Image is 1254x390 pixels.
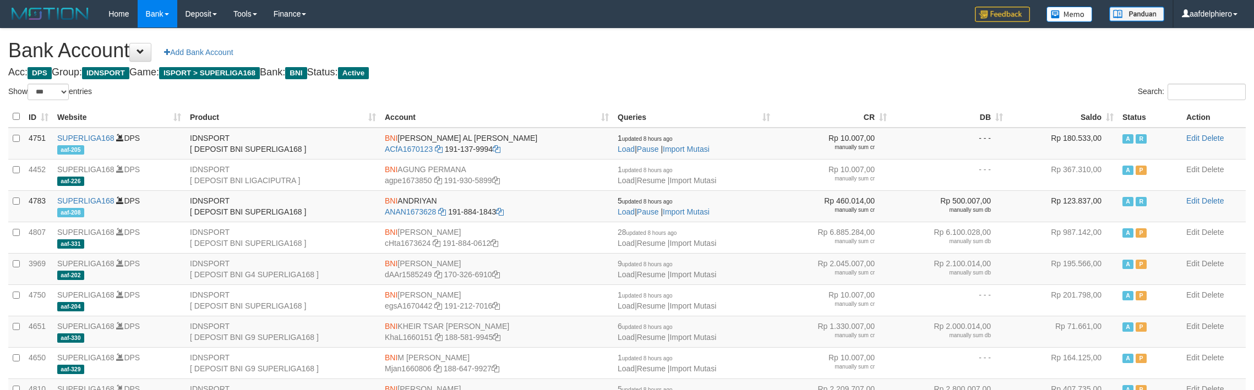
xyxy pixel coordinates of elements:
span: Active [1122,354,1133,363]
a: Copy 1919305899 to clipboard [492,176,500,185]
td: DPS [53,222,186,253]
a: Copy KhaL1660151 to clipboard [435,333,443,342]
td: 4452 [24,159,53,190]
span: Paused [1136,322,1147,332]
a: Edit [1186,259,1200,268]
a: Edit [1186,165,1200,174]
span: Active [1122,134,1133,144]
a: Edit [1186,228,1200,237]
img: panduan.png [1109,7,1164,21]
td: IDNSPORT [ DEPOSIT BNI SUPERLIGA168 ] [186,128,380,160]
a: Delete [1202,134,1224,142]
td: [PERSON_NAME] 191-884-0612 [380,222,613,253]
span: Active [1122,291,1133,300]
th: Action [1182,106,1246,128]
span: Running [1136,134,1147,144]
a: Load [618,207,635,216]
td: DPS [53,253,186,284]
div: manually sum cr [779,144,875,151]
th: Product: activate to sort column ascending [186,106,380,128]
a: Import Mutasi [669,176,716,185]
span: aaf-208 [57,208,84,217]
td: AGUNG PERMANA 191-930-5899 [380,159,613,190]
a: Mjan1660806 [385,364,432,373]
td: Rp 500.007,00 [891,190,1007,222]
span: IDNSPORT [82,67,129,79]
span: Paused [1136,166,1147,175]
td: - - - [891,159,1007,190]
a: Edit [1186,134,1200,142]
a: Copy 1918840612 to clipboard [490,239,498,248]
span: | | [618,134,710,153]
span: updated 8 hours ago [622,261,673,267]
span: updated 8 hours ago [622,199,673,205]
th: Account: activate to sort column ascending [380,106,613,128]
span: | | [618,228,716,248]
td: IDNSPORT [ DEPOSIT BNI G4 SUPERLIGA168 ] [186,253,380,284]
a: Load [618,364,635,373]
span: updated 8 hours ago [622,355,673,361]
td: - - - [891,128,1007,160]
span: | | [618,196,710,216]
div: manually sum cr [779,300,875,308]
div: manually sum db [896,269,991,277]
th: ID: activate to sort column ascending [24,106,53,128]
a: Pause [637,207,659,216]
td: Rp 195.566,00 [1007,253,1118,284]
div: manually sum cr [779,269,875,277]
a: Import Mutasi [663,145,710,153]
td: 4650 [24,347,53,378]
a: Copy 1911379994 to clipboard [493,145,500,153]
div: manually sum cr [779,175,875,183]
td: Rp 367.310,00 [1007,159,1118,190]
td: Rp 987.142,00 [1007,222,1118,253]
a: SUPERLIGA168 [57,353,115,362]
a: SUPERLIGA168 [57,228,115,237]
span: aaf-202 [57,271,84,280]
a: Copy dAAr1585249 to clipboard [434,270,442,279]
td: 4651 [24,316,53,347]
a: Copy Mjan1660806 to clipboard [434,364,441,373]
td: DPS [53,190,186,222]
a: Copy 1886479927 to clipboard [492,364,499,373]
td: [PERSON_NAME] AL [PERSON_NAME] 191-137-9994 [380,128,613,160]
th: Saldo: activate to sort column ascending [1007,106,1118,128]
td: KHEIR TSAR [PERSON_NAME] 188-581-9945 [380,316,613,347]
a: ACfA1670123 [385,145,433,153]
a: Load [618,333,635,342]
td: - - - [891,284,1007,316]
a: Resume [637,364,666,373]
label: Show entries [8,84,92,100]
a: Import Mutasi [669,333,716,342]
a: Copy egsA1670442 to clipboard [434,301,442,310]
th: Website: activate to sort column ascending [53,106,186,128]
a: ANAN1673628 [385,207,436,216]
td: 4751 [24,128,53,160]
th: Queries: activate to sort column ascending [613,106,775,128]
th: Status [1118,106,1182,128]
a: Load [618,176,635,185]
a: agpe1673850 [385,176,432,185]
a: SUPERLIGA168 [57,322,115,331]
span: | | [618,290,716,310]
span: aaf-226 [57,177,84,186]
td: DPS [53,159,186,190]
a: Import Mutasi [663,207,710,216]
span: updated 8 hours ago [622,293,673,299]
td: IDNSPORT [ DEPOSIT BNI SUPERLIGA168 ] [186,284,380,316]
a: Resume [637,333,666,342]
a: egsA1670442 [385,301,432,310]
a: Load [618,270,635,279]
span: | | [618,353,716,373]
a: SUPERLIGA168 [57,259,115,268]
a: Delete [1202,322,1224,331]
h1: Bank Account [8,40,1246,62]
span: | | [618,259,716,279]
a: Delete [1202,165,1224,174]
td: IDNSPORT [ DEPOSIT BNI SUPERLIGA168 ] [186,190,380,222]
a: Resume [637,301,666,310]
span: 9 [618,259,673,268]
span: BNI [385,322,397,331]
div: manually sum cr [779,363,875,371]
span: 5 [618,196,673,205]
